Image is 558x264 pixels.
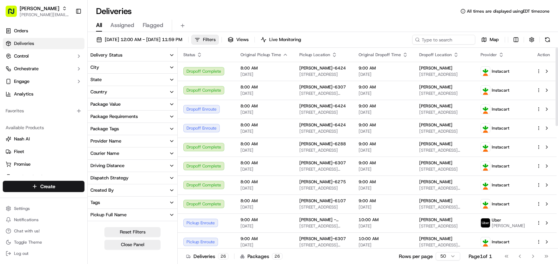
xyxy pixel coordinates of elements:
button: Create [3,181,84,192]
span: [PERSON_NAME]-6288 [299,141,346,147]
button: [PERSON_NAME] [20,5,59,12]
span: 8:00 AM [240,160,288,166]
button: Courier Name [88,147,177,159]
span: Instacart [492,239,509,245]
img: Nash [7,7,21,21]
button: Fleet [3,146,84,157]
a: Fleet [6,148,82,155]
img: profile_instacart_ahold_partner.png [481,86,490,95]
span: [PERSON_NAME]-6107 [299,198,346,204]
span: [STREET_ADDRESS] [299,204,347,210]
img: 1738778727109-b901c2ba-d612-49f7-a14d-d897ce62d23f [15,67,27,80]
span: [STREET_ADDRESS] [419,128,469,134]
span: Fleet [14,148,24,155]
a: Nash AI [6,136,82,142]
span: 8:00 AM [240,65,288,71]
button: Created By [88,184,177,196]
span: 8:00 AM [240,103,288,109]
span: 10:00 AM [359,236,408,242]
button: Delivery Status [88,49,177,61]
span: [DATE] [359,223,408,229]
span: Orders [14,28,28,34]
div: Courier Name [90,150,119,157]
button: Close Panel [104,240,161,250]
span: Control [14,53,29,59]
span: Engage [14,78,29,85]
span: Settings [14,206,30,211]
span: All times are displayed using EDT timezone [467,8,550,14]
span: Toggle Theme [14,239,42,245]
span: [STREET_ADDRESS][PERSON_NAME] [299,91,347,96]
span: [DATE] [359,91,408,96]
span: Pylon [70,155,85,160]
button: Settings [3,204,84,213]
span: [DATE] [359,147,408,153]
button: Package Tags [88,123,177,135]
a: 📗Knowledge Base [4,135,56,148]
span: [STREET_ADDRESS][PERSON_NAME] [419,185,469,191]
button: Pickup Business Name [88,221,177,233]
img: profile_instacart_ahold_partner.png [481,67,490,76]
span: Dropoff Location [419,52,452,58]
div: 📗 [7,139,13,144]
span: [STREET_ADDRESS] [299,185,347,191]
span: [PERSON_NAME]-6307 [299,160,346,166]
span: Deliveries [14,40,34,47]
span: Pickup Location [299,52,330,58]
span: [PERSON_NAME] - 6295 [299,217,347,223]
div: Page 1 of 1 [469,253,492,260]
span: 9:00 AM [240,236,288,242]
img: profile_instacart_ahold_partner.png [481,124,490,133]
span: 9:00 AM [359,122,408,128]
span: [PERSON_NAME]-6307 [299,236,346,242]
span: All [96,21,102,29]
span: [PERSON_NAME] [419,198,452,204]
span: [PERSON_NAME] [419,179,452,185]
a: Deliveries [3,38,84,49]
span: Instacart [492,68,509,74]
span: [DATE] [240,91,288,96]
a: Powered byPylon [49,155,85,160]
span: API Documentation [66,138,113,145]
div: Pickup Full Name [90,212,127,218]
a: Analytics [3,88,84,100]
span: 9:00 AM [359,84,408,90]
button: Promise [3,159,84,170]
span: Live Monitoring [269,37,301,43]
span: Instacart [492,87,509,93]
span: 8:00 AM [240,198,288,204]
span: Original Dropoff Time [359,52,401,58]
span: [DATE] [359,72,408,77]
input: Type to search [412,35,475,45]
span: [DATE] [240,128,288,134]
span: [PERSON_NAME]-6307 [299,84,346,90]
a: Product Catalog [6,174,82,180]
button: Dispatch Strategy [88,172,177,184]
span: 9:00 AM [240,217,288,223]
button: [DATE] 12:00 AM - [DATE] 11:59 PM [93,35,185,45]
span: [PERSON_NAME] [419,122,452,128]
span: Orchestrate [14,66,39,72]
span: Create [40,183,55,190]
span: [STREET_ADDRESS] [299,110,347,115]
span: 9:00 AM [359,65,408,71]
span: [STREET_ADDRESS] [419,110,469,115]
div: Driving Distance [90,163,124,169]
span: Knowledge Base [14,138,54,145]
button: Driving Distance [88,160,177,172]
span: 9:00 AM [359,103,408,109]
img: 1736555255976-a54dd68f-1ca7-489b-9aae-adbdc363a1c4 [14,109,20,115]
span: [DATE] [62,109,76,114]
span: 9:00 AM [359,179,408,185]
span: [PERSON_NAME]-6424 [299,65,346,71]
span: • [58,109,61,114]
span: [STREET_ADDRESS][PERSON_NAME] [299,166,347,172]
div: Dispatch Strategy [90,175,129,181]
button: [PERSON_NAME][EMAIL_ADDRESS][PERSON_NAME][DOMAIN_NAME] [20,12,70,18]
span: [PERSON_NAME] [492,223,525,229]
span: Uber [492,217,501,223]
button: Views [225,35,252,45]
button: Refresh [543,35,552,45]
span: [PERSON_NAME]-6424 [299,103,346,109]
